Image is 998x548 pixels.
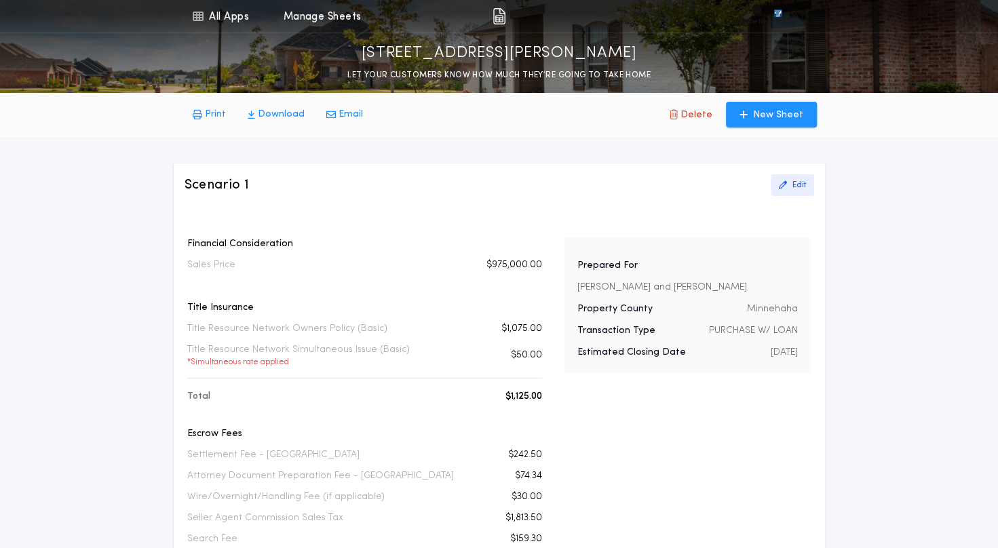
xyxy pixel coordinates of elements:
[659,102,723,128] button: Delete
[187,390,210,404] p: Total
[187,490,385,504] p: Wire/Overnight/Handling Fee (if applicable)
[577,302,653,316] p: Property County
[187,258,235,272] p: Sales Price
[347,68,651,82] p: LET YOUR CUSTOMERS KNOW HOW MUCH THEY’RE GOING TO TAKE HOME
[577,281,747,294] p: [PERSON_NAME] and [PERSON_NAME]
[187,448,360,462] p: Settlement Fee - [GEOGRAPHIC_DATA]
[680,109,712,122] p: Delete
[577,259,638,273] p: Prepared For
[792,180,806,191] p: Edit
[315,102,374,127] button: Email
[726,102,817,128] button: New Sheet
[187,237,542,251] p: Financial Consideration
[187,427,542,441] p: Escrow Fees
[508,448,542,462] p: $242.50
[237,102,315,127] button: Download
[258,108,305,121] p: Download
[187,343,410,368] p: Title Resource Network Simultaneous Issue (Basic)
[187,357,410,368] p: * Simultaneous rate applied
[512,490,542,504] p: $30.00
[187,511,343,525] p: Seller Agent Commission Sales Tax
[205,108,226,121] p: Print
[746,302,797,316] p: Minnehaha
[753,109,803,122] p: New Sheet
[577,346,686,359] p: Estimated Closing Date
[486,258,542,272] p: $975,000.00
[187,301,542,315] p: Title Insurance
[771,174,814,196] button: Edit
[515,469,542,483] p: $74.34
[708,324,797,338] p: PURCHASE W/ LOAN
[187,532,237,546] p: Search Fee
[501,322,542,336] p: $1,075.00
[362,43,637,64] p: [STREET_ADDRESS][PERSON_NAME]
[505,511,542,525] p: $1,813.50
[510,532,542,546] p: $159.30
[185,176,250,195] h3: Scenario 1
[577,324,655,338] p: Transaction Type
[187,469,454,483] p: Attorney Document Preparation Fee - [GEOGRAPHIC_DATA]
[339,108,363,121] p: Email
[511,349,542,362] p: $50.00
[505,390,542,404] p: $1,125.00
[770,346,797,359] p: [DATE]
[187,322,387,336] p: Title Resource Network Owners Policy (Basic)
[182,102,237,127] button: Print
[493,8,505,24] img: img
[749,9,806,23] img: vs-icon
